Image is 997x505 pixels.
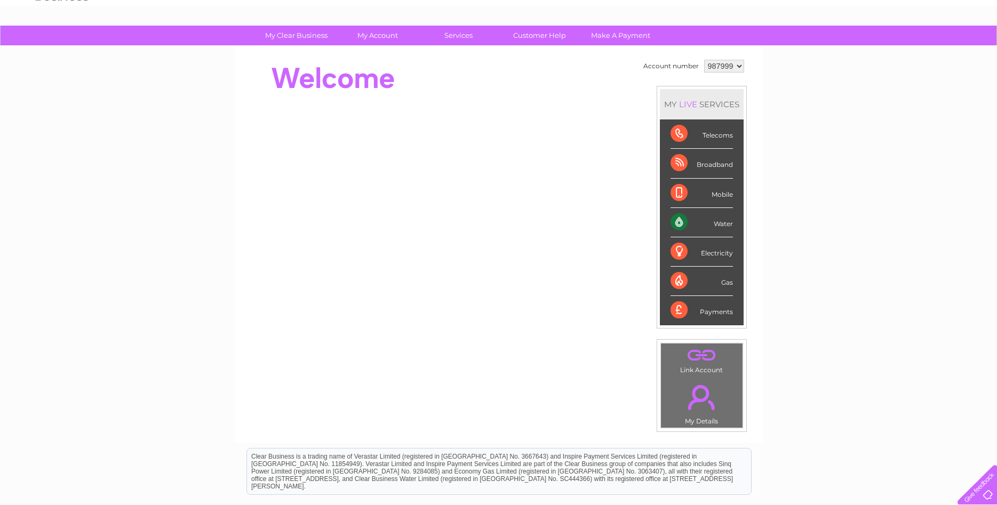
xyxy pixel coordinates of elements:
div: Broadband [671,149,733,178]
a: Customer Help [496,26,584,45]
div: Clear Business is a trading name of Verastar Limited (registered in [GEOGRAPHIC_DATA] No. 3667643... [247,6,751,52]
a: Energy [836,45,859,53]
a: . [664,346,740,365]
a: 0333 014 3131 [796,5,870,19]
td: Link Account [660,343,743,376]
a: My Account [333,26,421,45]
div: Water [671,208,733,237]
a: Log out [962,45,987,53]
div: Mobile [671,179,733,208]
a: My Clear Business [252,26,340,45]
td: My Details [660,376,743,428]
div: MY SERVICES [660,89,744,119]
a: Water [809,45,829,53]
a: Blog [904,45,920,53]
img: logo.png [35,28,89,60]
a: . [664,379,740,416]
div: LIVE [677,99,699,109]
div: Gas [671,267,733,296]
a: Telecoms [866,45,898,53]
a: Contact [926,45,952,53]
div: Telecoms [671,119,733,149]
div: Payments [671,296,733,325]
a: Make A Payment [577,26,665,45]
a: Services [414,26,503,45]
td: Account number [641,57,701,75]
div: Electricity [671,237,733,267]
